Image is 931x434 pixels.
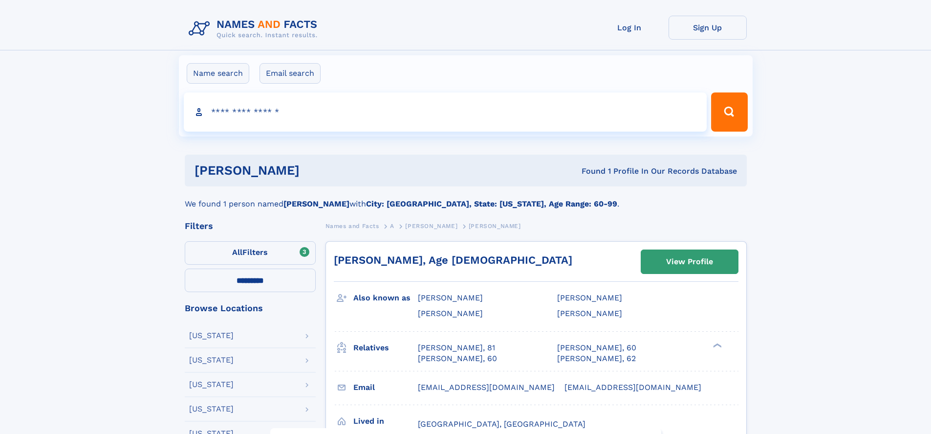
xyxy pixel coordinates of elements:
a: [PERSON_NAME], Age [DEMOGRAPHIC_DATA] [334,254,572,266]
a: [PERSON_NAME], 60 [557,343,636,353]
span: [PERSON_NAME] [557,293,622,302]
a: [PERSON_NAME], 62 [557,353,636,364]
a: A [390,220,394,232]
span: [EMAIL_ADDRESS][DOMAIN_NAME] [564,383,701,392]
h3: Also known as [353,290,418,306]
span: [PERSON_NAME] [469,223,521,229]
img: Logo Names and Facts [185,16,325,42]
a: [PERSON_NAME], 60 [418,353,497,364]
h3: Email [353,379,418,396]
a: [PERSON_NAME], 81 [418,343,495,353]
span: [EMAIL_ADDRESS][DOMAIN_NAME] [418,383,555,392]
div: [US_STATE] [189,356,234,364]
h3: Lived in [353,413,418,430]
span: [PERSON_NAME] [405,223,457,229]
a: Sign Up [669,16,747,40]
div: [US_STATE] [189,381,234,388]
h3: Relatives [353,340,418,356]
button: Search Button [711,92,747,132]
span: [PERSON_NAME] [418,309,483,318]
span: [PERSON_NAME] [557,309,622,318]
label: Email search [260,63,321,84]
b: [PERSON_NAME] [283,199,349,208]
span: [GEOGRAPHIC_DATA], [GEOGRAPHIC_DATA] [418,419,585,429]
b: City: [GEOGRAPHIC_DATA], State: [US_STATE], Age Range: 60-99 [366,199,617,208]
div: View Profile [666,251,713,273]
a: [PERSON_NAME] [405,220,457,232]
span: [PERSON_NAME] [418,293,483,302]
div: Filters [185,222,316,230]
a: Log In [590,16,669,40]
a: View Profile [641,250,738,274]
div: Browse Locations [185,304,316,313]
div: Found 1 Profile In Our Records Database [440,166,737,177]
a: Names and Facts [325,220,379,232]
h1: [PERSON_NAME] [195,164,441,177]
div: We found 1 person named with . [185,186,747,210]
div: ❯ [711,342,722,348]
span: All [232,248,242,257]
label: Filters [185,241,316,265]
span: A [390,223,394,229]
input: search input [184,92,707,132]
div: [US_STATE] [189,405,234,413]
div: [US_STATE] [189,332,234,340]
label: Name search [187,63,249,84]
